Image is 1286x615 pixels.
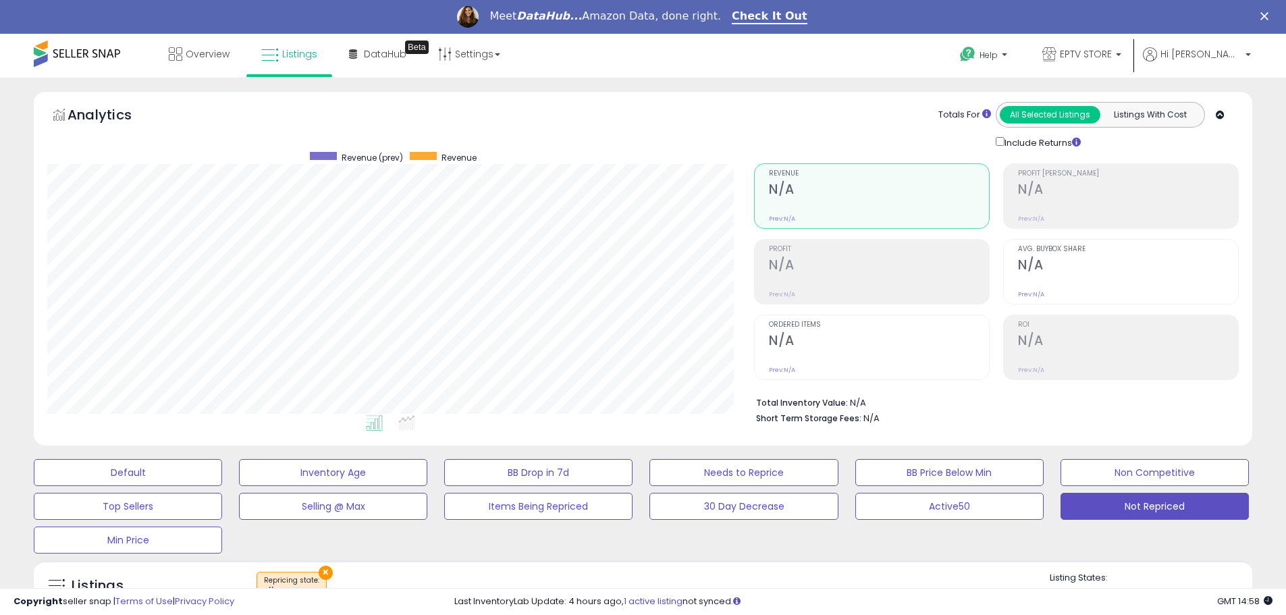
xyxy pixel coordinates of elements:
[855,493,1044,520] button: Active50
[769,215,795,223] small: Prev: N/A
[14,595,63,608] strong: Copyright
[769,333,989,351] h2: N/A
[405,41,429,54] div: Tooltip anchor
[756,412,861,424] b: Short Term Storage Fees:
[959,46,976,63] i: Get Help
[1018,366,1044,374] small: Prev: N/A
[1063,587,1088,599] label: Active
[1018,290,1044,298] small: Prev: N/A
[1018,257,1238,275] h2: N/A
[1260,12,1274,20] div: Close
[72,577,124,595] h5: Listings
[342,152,403,163] span: Revenue (prev)
[1160,47,1241,61] span: Hi [PERSON_NAME]
[516,9,582,22] i: DataHub...
[769,321,989,329] span: Ordered Items
[264,575,319,595] span: Repricing state :
[769,170,989,178] span: Revenue
[1217,595,1272,608] span: 2025-09-8 14:58 GMT
[1100,106,1200,124] button: Listings With Cost
[949,36,1021,78] a: Help
[986,134,1097,150] div: Include Returns
[319,566,333,580] button: ×
[1061,493,1249,520] button: Not Repriced
[769,366,795,374] small: Prev: N/A
[175,595,234,608] a: Privacy Policy
[428,34,510,74] a: Settings
[186,47,230,61] span: Overview
[441,152,477,163] span: Revenue
[980,49,998,61] span: Help
[339,34,417,74] a: DataHub
[756,397,848,408] b: Total Inventory Value:
[938,109,991,122] div: Totals For
[624,595,682,608] a: 1 active listing
[489,9,721,23] div: Meet Amazon Data, done right.
[732,9,807,24] a: Check It Out
[769,246,989,253] span: Profit
[251,34,327,74] a: Listings
[34,459,222,486] button: Default
[1164,587,1215,599] label: Deactivated
[1018,215,1044,223] small: Prev: N/A
[34,493,222,520] button: Top Sellers
[769,182,989,200] h2: N/A
[769,290,795,298] small: Prev: N/A
[1143,47,1251,78] a: Hi [PERSON_NAME]
[282,47,317,61] span: Listings
[14,595,234,608] div: seller snap | |
[68,105,158,128] h5: Analytics
[239,459,427,486] button: Inventory Age
[855,459,1044,486] button: BB Price Below Min
[1061,459,1249,486] button: Non Competitive
[649,459,838,486] button: Needs to Reprice
[1018,246,1238,253] span: Avg. Buybox Share
[454,595,1272,608] div: Last InventoryLab Update: 4 hours ago, not synced.
[34,527,222,554] button: Min Price
[457,6,479,28] img: Profile image for Georgie
[364,47,406,61] span: DataHub
[769,257,989,275] h2: N/A
[1032,34,1131,78] a: EPTV STORE
[1018,170,1238,178] span: Profit [PERSON_NAME]
[444,493,633,520] button: Items Being Repriced
[649,493,838,520] button: 30 Day Decrease
[1018,321,1238,329] span: ROI
[264,585,319,595] div: off
[115,595,173,608] a: Terms of Use
[444,459,633,486] button: BB Drop in 7d
[863,412,880,425] span: N/A
[756,394,1229,410] li: N/A
[1050,572,1252,585] p: Listing States:
[159,34,240,74] a: Overview
[1000,106,1100,124] button: All Selected Listings
[1018,333,1238,351] h2: N/A
[239,493,427,520] button: Selling @ Max
[1018,182,1238,200] h2: N/A
[1060,47,1112,61] span: EPTV STORE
